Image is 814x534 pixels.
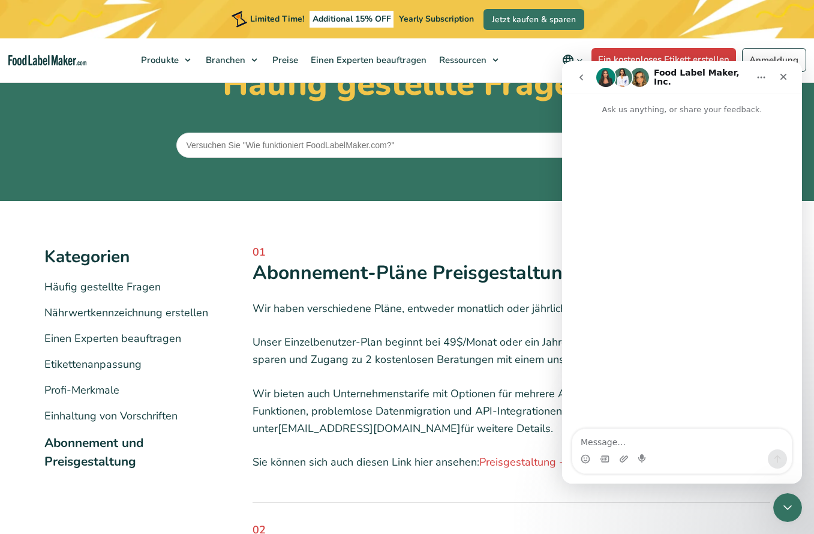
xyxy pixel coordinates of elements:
a: Anmeldung [742,48,806,72]
a: Nährwertkennzeichnung erstellen [44,305,208,320]
a: Ressourcen [433,38,504,82]
a: Ein kostenloses Etikett erstellen [591,48,737,71]
iframe: Intercom live chat [562,61,802,484]
p: Wir haben verschiedene Pläne, entweder monatlich oder jährlich, je nach Ihren Bedürfnissen: [253,300,770,317]
a: Produkte [135,38,197,82]
span: Ressourcen [435,54,488,66]
a: Profi-Merkmale [44,383,119,397]
a: Jetzt kaufen & sparen [483,9,584,30]
a: Preise [266,38,302,82]
a: Einen Experten beauftragen [305,38,430,82]
li: Abonnement und Preisgestaltung [44,434,217,471]
p: Wir bieten auch Unternehmenstarife mit Optionen für mehrere Arbeitsplätze, kundenspezifische Funk... [253,385,770,437]
a: Einhaltung von Vorschriften [44,409,178,423]
span: Einen Experten beauftragen [307,54,428,66]
span: Produkte [137,54,180,66]
h3: Kategorien [44,244,217,269]
iframe: Intercom live chat [773,493,802,522]
a: Branchen [200,38,263,82]
button: Change language [554,48,591,72]
a: Einen Experten beauftragen [44,331,181,346]
a: Häufig gestellte Fragen [44,280,161,294]
span: 01 [253,244,770,260]
span: Preise [269,54,299,66]
span: Limited Time! [250,13,304,25]
div: Abonnement-Pläne Preisgestaltung [253,260,770,286]
p: Sie können sich auch diesen Link hier ansehen: [253,454,770,471]
a: Etikettenanpassung [44,357,142,371]
span: Additional 15% OFF [310,11,394,28]
a: Food Label Maker homepage [8,55,86,65]
a: 01 Abonnement-Pläne Preisgestaltung [253,244,770,286]
span: Yearly Subscription [399,13,474,25]
a: Preisgestaltung - Food Label Maker [479,455,655,469]
span: Branchen [202,54,247,66]
p: Unser Einzelbenutzer-Plan beginnt bei 49$/Monat oder ein Jahresplan bei 39,9$/Monat, wo Sie 109$/... [253,334,770,368]
h1: Häufig gestellte Fragen [44,64,770,104]
input: Versuchen Sie "Wie funktioniert FoodLabelMaker.com?" [176,133,638,158]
